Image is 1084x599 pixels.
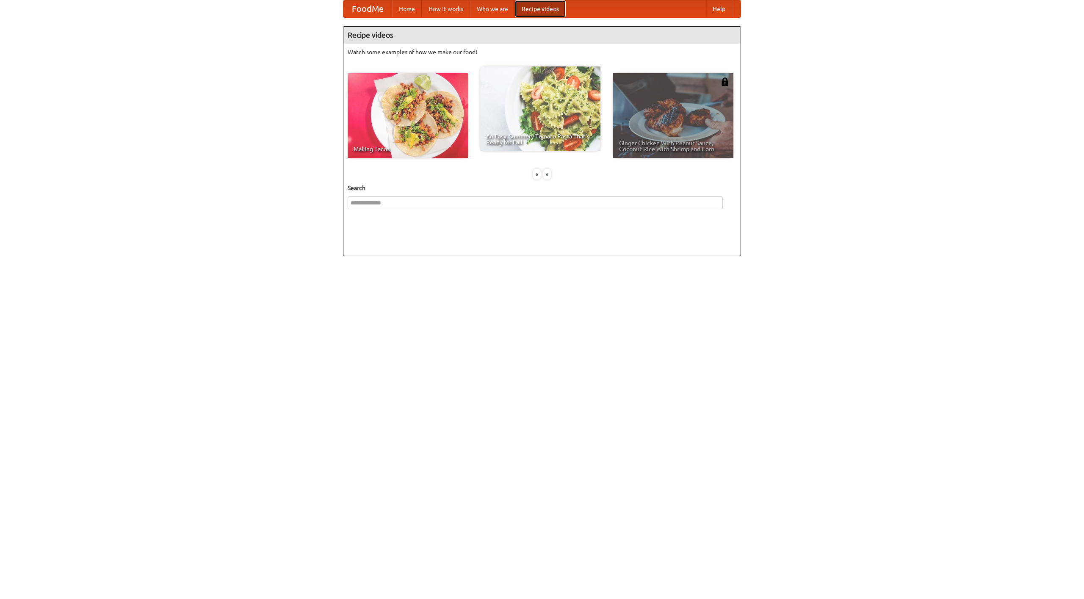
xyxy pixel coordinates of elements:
a: Making Tacos [348,73,468,158]
a: How it works [422,0,470,17]
a: An Easy, Summery Tomato Pasta That's Ready for Fall [480,66,600,151]
div: « [533,169,541,179]
a: Help [706,0,732,17]
a: FoodMe [343,0,392,17]
h4: Recipe videos [343,27,741,44]
a: Who we are [470,0,515,17]
div: » [543,169,551,179]
span: An Easy, Summery Tomato Pasta That's Ready for Fall [486,133,595,145]
a: Recipe videos [515,0,566,17]
span: Making Tacos [354,146,462,152]
p: Watch some examples of how we make our food! [348,48,736,56]
img: 483408.png [721,77,729,86]
h5: Search [348,184,736,192]
a: Home [392,0,422,17]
